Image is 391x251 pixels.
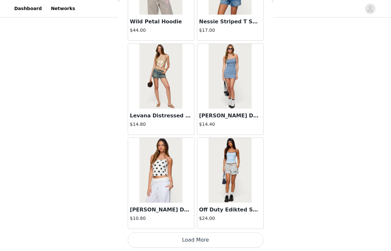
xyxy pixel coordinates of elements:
h4: $14.40 [199,121,261,128]
h4: $17.00 [199,27,261,34]
h4: $14.80 [130,121,192,128]
h4: $44.00 [130,27,192,34]
h3: Off Duty Edikted Sweat Shorts [199,206,261,214]
a: Dashboard [10,1,46,16]
div: avatar [367,4,373,14]
img: Lewis Polka Dot Strapless Mini Dress [209,44,252,109]
h3: [PERSON_NAME] Dot Tank Top [130,206,192,214]
h4: $24.00 [199,215,261,222]
h3: Wild Petal Hoodie [130,18,192,26]
img: Off Duty Edikted Sweat Shorts [209,138,252,203]
h4: $10.80 [130,215,192,222]
h3: Levana Distressed Denim Mini Skirt [130,112,192,120]
a: Networks [47,1,79,16]
button: Load More [128,232,264,248]
h3: [PERSON_NAME] Dot Strapless Mini Dress [199,112,261,120]
img: Lynne Polka Dot Tank Top [139,138,182,203]
h3: Nessie Striped T Shirt [199,18,261,26]
img: Levana Distressed Denim Mini Skirt [139,44,182,109]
